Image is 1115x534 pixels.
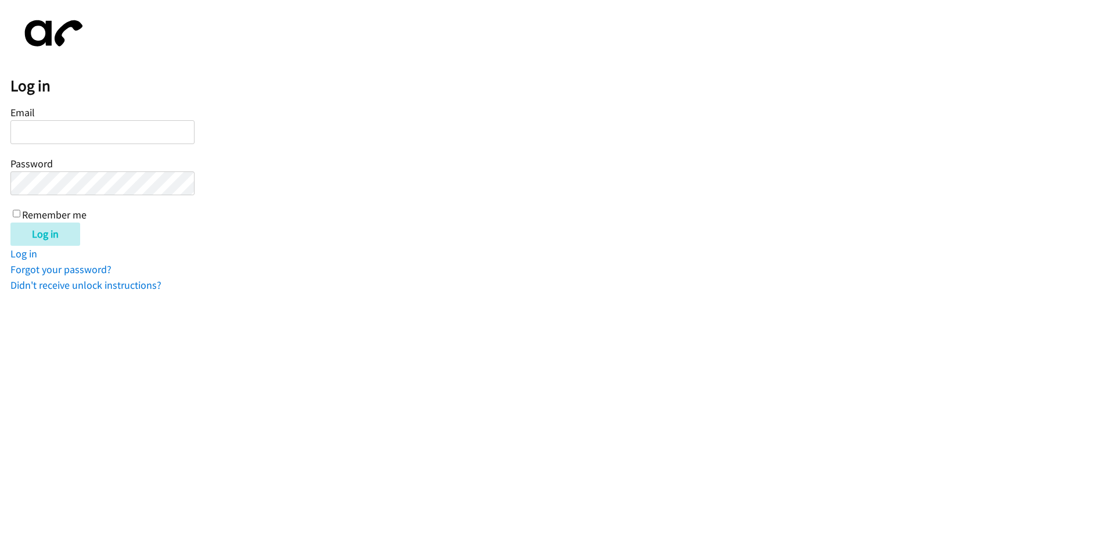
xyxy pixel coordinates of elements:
[10,278,161,292] a: Didn't receive unlock instructions?
[10,223,80,246] input: Log in
[10,10,92,56] img: aphone-8a226864a2ddd6a5e75d1ebefc011f4aa8f32683c2d82f3fb0802fe031f96514.svg
[10,106,35,119] label: Email
[10,247,37,260] a: Log in
[10,76,1115,96] h2: Log in
[10,157,53,170] label: Password
[10,263,111,276] a: Forgot your password?
[22,208,87,221] label: Remember me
